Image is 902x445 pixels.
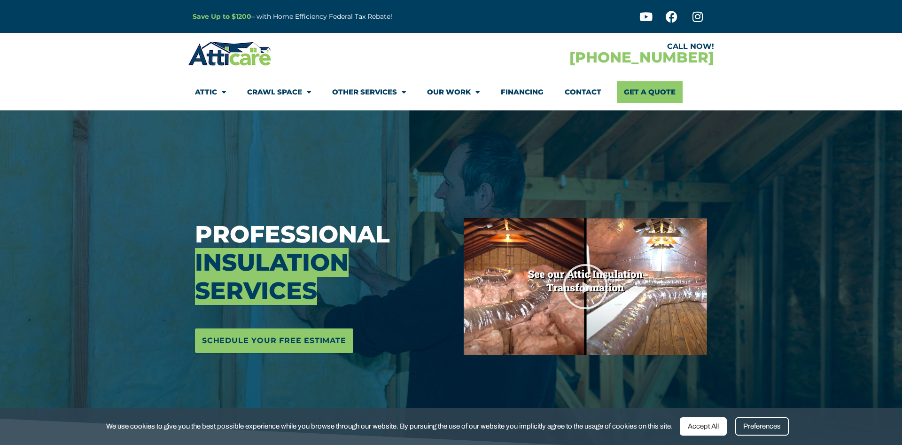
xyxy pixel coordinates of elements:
[565,81,601,103] a: Contact
[617,81,683,103] a: Get A Quote
[202,333,346,348] span: Schedule Your Free Estimate
[195,328,353,353] a: Schedule Your Free Estimate
[501,81,544,103] a: Financing
[106,421,673,432] span: We use cookies to give you the best possible experience while you browse through our website. By ...
[193,12,251,21] a: Save Up to $1200
[247,81,311,103] a: Crawl Space
[562,263,609,310] div: Play Video
[5,346,201,417] iframe: Chat Invitation
[680,417,727,436] div: Accept All
[735,417,789,436] div: Preferences
[195,248,349,305] span: Insulation Services
[332,81,406,103] a: Other Services
[427,81,480,103] a: Our Work
[193,11,497,22] p: – with Home Efficiency Federal Tax Rebate!
[195,220,450,305] h3: Professional
[451,43,714,50] div: CALL NOW!
[195,81,226,103] a: Attic
[195,81,707,103] nav: Menu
